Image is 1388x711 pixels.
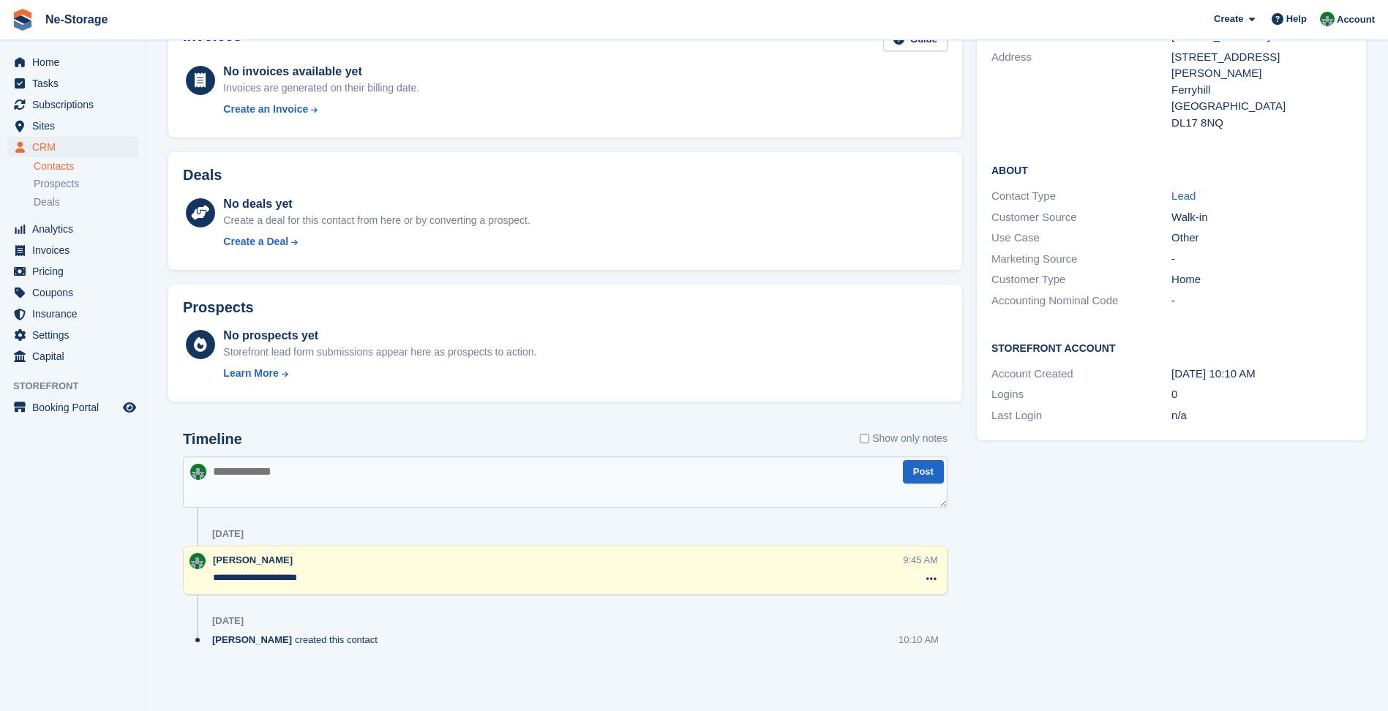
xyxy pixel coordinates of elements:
span: Subscriptions [32,94,120,115]
img: Charlotte Nesbitt [190,553,206,569]
a: menu [7,52,138,72]
a: Create an Invoice [223,102,419,117]
div: - [1171,293,1351,309]
span: Coupons [32,282,120,303]
a: Lead [1171,189,1196,202]
a: Prospects [34,176,138,192]
div: Last Login [991,407,1171,424]
div: Invoices are generated on their billing date. [223,80,419,96]
a: menu [7,94,138,115]
span: Storefront [13,379,146,394]
div: Home [1171,271,1351,288]
a: menu [7,219,138,239]
span: Pricing [32,261,120,282]
input: Show only notes [860,431,869,446]
div: Account Created [991,366,1171,383]
div: Create a Deal [223,234,288,249]
div: 0 [1171,386,1351,403]
div: Ferryhill [1171,82,1351,99]
a: Deals [34,195,138,210]
span: Prospects [34,177,79,191]
span: Invoices [32,240,120,260]
div: Use Case [991,230,1171,247]
span: Analytics [32,219,120,239]
span: Settings [32,325,120,345]
a: menu [7,137,138,157]
div: Contact Type [991,188,1171,205]
div: Create a deal for this contact from here or by converting a prospect. [223,213,530,228]
span: Sites [32,116,120,136]
div: Other [1171,230,1351,247]
div: No invoices available yet [223,63,419,80]
div: Marketing Source [991,251,1171,268]
a: menu [7,304,138,324]
div: [DATE] [212,615,244,627]
span: Booking Portal [32,397,120,418]
a: Ne-Storage [40,7,113,31]
a: Contacts [34,159,138,173]
span: Capital [32,346,120,366]
div: No deals yet [223,195,530,213]
div: Create an Invoice [223,102,308,117]
div: Customer Source [991,209,1171,226]
h2: Prospects [183,299,254,316]
div: No prospects yet [223,327,536,345]
a: menu [7,240,138,260]
a: Preview store [121,399,138,416]
div: n/a [1171,407,1351,424]
div: Storefront lead form submissions appear here as prospects to action. [223,345,536,360]
span: Create [1214,12,1243,26]
span: [PERSON_NAME] [212,633,292,647]
span: Account [1337,12,1375,27]
div: [STREET_ADDRESS][PERSON_NAME] [1171,49,1351,82]
a: menu [7,73,138,94]
div: 10:10 AM [899,633,939,647]
span: Help [1286,12,1307,26]
h2: Storefront Account [991,340,1351,355]
span: Home [32,52,120,72]
h2: Deals [183,167,222,184]
div: Learn More [223,366,278,381]
div: Customer Type [991,271,1171,288]
span: Insurance [32,304,120,324]
span: [PERSON_NAME] [213,554,293,565]
a: menu [7,346,138,366]
div: - [1171,251,1351,268]
h2: Timeline [183,431,242,448]
div: [DATE] 10:10 AM [1171,366,1351,383]
div: [DATE] [212,528,244,540]
div: [GEOGRAPHIC_DATA] [1171,98,1351,115]
div: DL17 8NQ [1171,115,1351,132]
span: Tasks [32,73,120,94]
img: Charlotte Nesbitt [190,464,206,480]
img: Charlotte Nesbitt [1320,12,1335,26]
a: Create a Deal [223,234,530,249]
div: created this contact [212,633,385,647]
span: Deals [34,195,60,209]
div: Accounting Nominal Code [991,293,1171,309]
div: Walk-in [1171,209,1351,226]
span: CRM [32,137,120,157]
label: Show only notes [860,431,948,446]
button: Post [903,460,944,484]
a: menu [7,325,138,345]
div: Logins [991,386,1171,403]
a: Learn More [223,366,536,381]
a: menu [7,397,138,418]
img: stora-icon-8386f47178a22dfd0bd8f6a31ec36ba5ce8667c1dd55bd0f319d3a0aa187defe.svg [12,9,34,31]
div: Address [991,49,1171,132]
a: menu [7,261,138,282]
a: menu [7,282,138,303]
a: menu [7,116,138,136]
div: 9:45 AM [903,553,938,567]
h2: About [991,162,1351,177]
